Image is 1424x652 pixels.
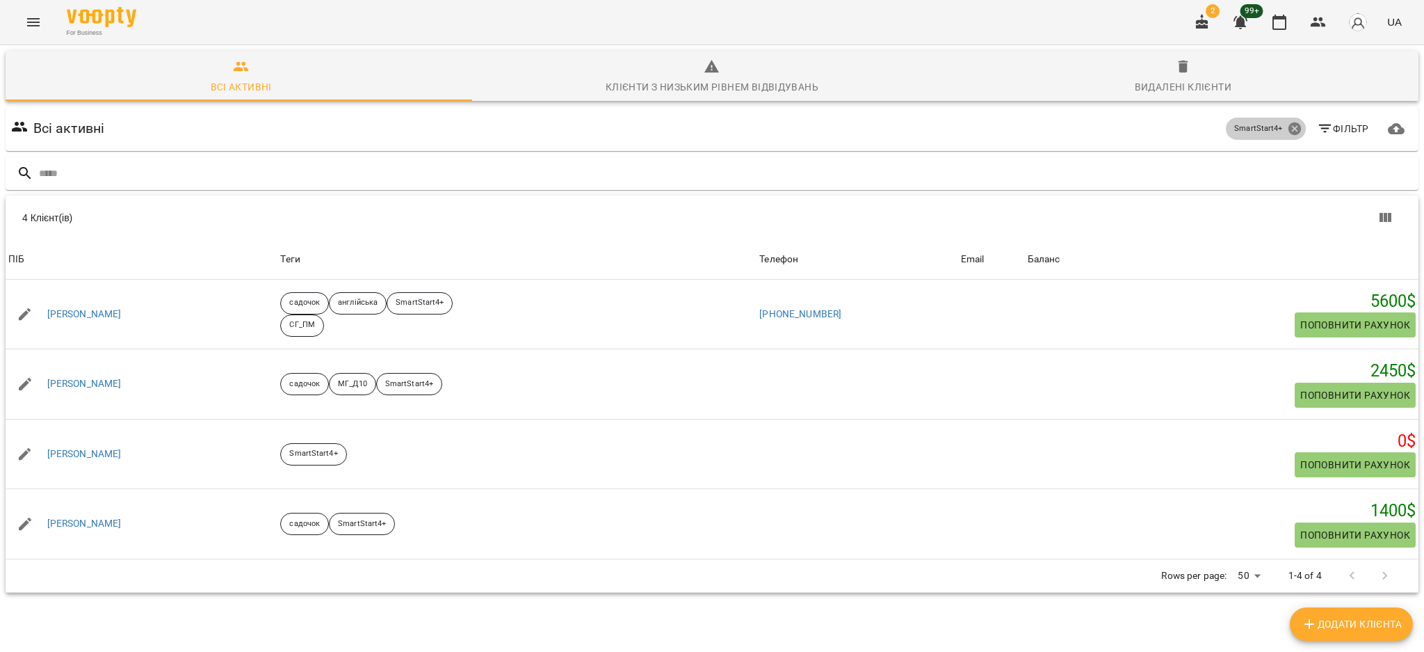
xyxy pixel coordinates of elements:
p: SmartStart4+ [1234,123,1282,135]
div: Теги [280,251,754,268]
div: Видалені клієнти [1135,79,1231,95]
div: Телефон [759,251,798,268]
span: Телефон [759,251,955,268]
button: Фільтр [1311,116,1375,141]
p: SmartStart4+ [289,448,337,460]
div: садочок [280,513,329,535]
span: Поповнити рахунок [1300,387,1410,404]
span: For Business [67,29,136,38]
div: Sort [8,251,24,268]
span: Фільтр [1317,120,1369,137]
p: Rows per page: [1161,569,1227,583]
p: садочок [289,379,320,390]
span: ПІБ [8,251,275,268]
div: Баланс [1028,251,1060,268]
span: Додати клієнта [1301,616,1402,633]
p: СГ_ПМ [289,319,315,331]
div: Email [961,251,985,268]
div: SmartStart4+ [280,443,346,466]
a: [PERSON_NAME] [47,447,122,461]
div: садочок [280,373,329,395]
div: Клієнти з низьким рівнем відвідувань [606,79,818,95]
button: Поповнити рахунок [1295,312,1416,337]
span: UA [1387,15,1402,29]
div: Table Toolbar [6,196,1418,240]
p: SmartStart4+ [338,518,386,530]
span: Поповнити рахунок [1300,527,1410,543]
span: Поповнити рахунок [1300,456,1410,473]
p: садочок [289,518,320,530]
h5: 0 $ [1028,431,1416,452]
button: Показати колонки [1368,201,1402,234]
div: 50 [1232,566,1265,586]
p: 1-4 of 4 [1288,569,1322,583]
div: СГ_ПМ [280,315,324,337]
p: SmartStart4+ [385,379,433,390]
button: Додати клієнта [1290,607,1413,641]
div: SmartStart4+ [376,373,442,395]
div: SmartStart4+ [387,292,453,315]
button: Поповнити рахунок [1295,523,1416,548]
div: Всі активні [211,79,272,95]
a: [PERSON_NAME] [47,517,122,531]
div: Sort [759,251,798,268]
div: МГ_Д10 [329,373,376,395]
p: МГ_Д10 [338,379,367,390]
span: 99+ [1240,4,1263,18]
div: садочок [280,292,329,315]
h6: Всі активні [33,118,105,139]
p: англійська [338,297,378,309]
img: Voopty Logo [67,7,136,27]
h5: 1400 $ [1028,500,1416,522]
div: 4 Клієнт(ів) [22,211,720,225]
a: [PERSON_NAME] [47,377,122,391]
span: 2 [1206,4,1220,18]
p: SmartStart4+ [396,297,444,309]
div: англійська [329,292,387,315]
span: Поповнити рахунок [1300,317,1410,333]
img: avatar_s.png [1348,13,1368,32]
button: Поповнити рахунок [1295,452,1416,477]
div: Sort [1028,251,1060,268]
span: Email [961,251,1022,268]
span: Баланс [1028,251,1416,268]
div: ПІБ [8,251,24,268]
a: [PERSON_NAME] [47,308,122,321]
h5: 5600 $ [1028,291,1416,312]
a: [PHONE_NUMBER] [759,308,841,319]
h5: 2450 $ [1028,360,1416,382]
button: Menu [17,6,50,39]
p: садочок [289,297,320,309]
button: Поповнити рахунок [1295,383,1416,408]
div: SmartStart4+ [329,513,395,535]
button: UA [1382,9,1407,35]
div: SmartStart4+ [1226,118,1305,140]
div: Sort [961,251,985,268]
